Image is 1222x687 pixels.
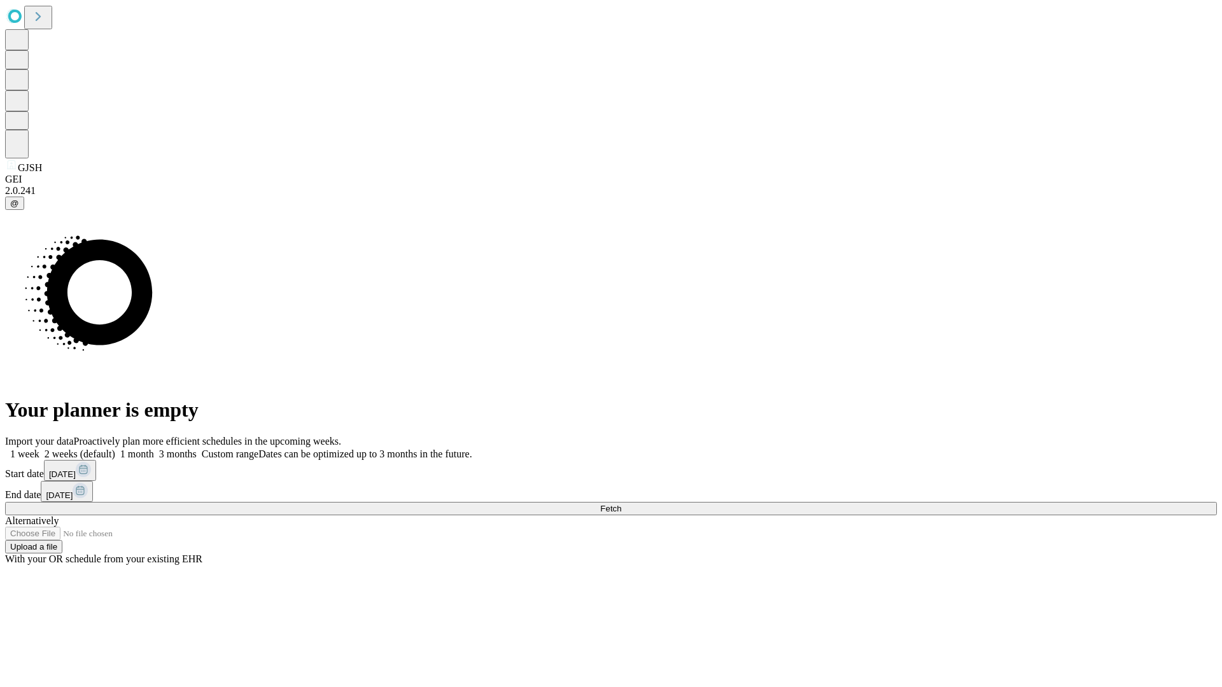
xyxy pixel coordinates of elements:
span: Fetch [600,504,621,513]
div: End date [5,481,1217,502]
button: [DATE] [41,481,93,502]
span: Custom range [202,448,258,459]
div: 2.0.241 [5,185,1217,197]
span: [DATE] [49,469,76,479]
button: @ [5,197,24,210]
span: @ [10,198,19,208]
span: [DATE] [46,490,73,500]
div: Start date [5,460,1217,481]
span: 1 month [120,448,154,459]
span: 3 months [159,448,197,459]
span: 2 weeks (default) [45,448,115,459]
button: Upload a file [5,540,62,553]
span: With your OR schedule from your existing EHR [5,553,202,564]
span: GJSH [18,162,42,173]
h1: Your planner is empty [5,398,1217,422]
span: Alternatively [5,515,59,526]
div: GEI [5,174,1217,185]
span: 1 week [10,448,39,459]
span: Dates can be optimized up to 3 months in the future. [258,448,472,459]
span: Import your data [5,436,74,447]
button: Fetch [5,502,1217,515]
button: [DATE] [44,460,96,481]
span: Proactively plan more efficient schedules in the upcoming weeks. [74,436,341,447]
